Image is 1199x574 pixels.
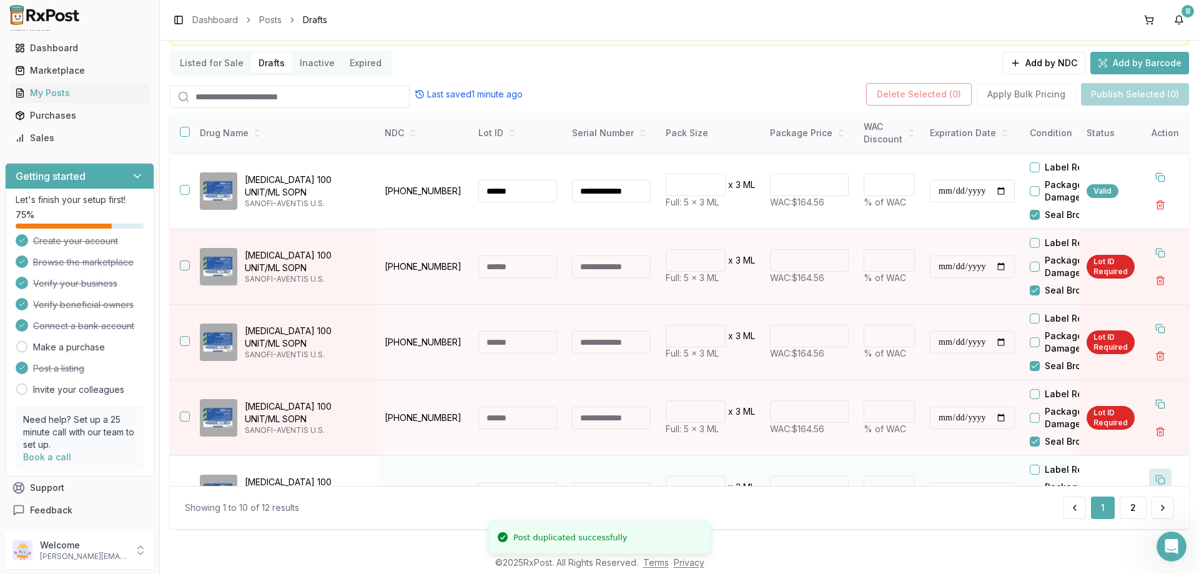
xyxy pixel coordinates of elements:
span: % of WAC [864,197,906,207]
span: Full: 5 x 3 ML [666,423,719,434]
p: [PHONE_NUMBER] [385,412,463,424]
button: Feedback [5,499,154,522]
button: Delete [1149,269,1172,292]
p: SANOFI-AVENTIS U.S. [245,425,367,435]
button: 1 [1091,497,1115,519]
a: Dashboard [192,14,238,26]
a: Make a purchase [33,341,105,354]
p: [PHONE_NUMBER] [385,260,463,273]
label: Package Damaged [1045,254,1116,279]
span: Full: 5 x 3 ML [666,348,719,359]
p: x [728,179,733,191]
p: 3 [736,330,741,342]
button: Duplicate [1149,317,1172,340]
p: 3 [736,254,741,267]
p: SANOFI-AVENTIS U.S. [245,274,367,284]
p: [MEDICAL_DATA] 100 UNIT/ML SOPN [245,400,367,425]
button: Inactive [292,53,342,73]
p: 3 [736,179,741,191]
a: Dashboard [10,37,149,59]
label: Label Residue [1045,237,1107,249]
button: Support [5,477,154,499]
label: Package Damaged [1045,179,1116,204]
p: x [728,481,733,493]
label: Seal Broken [1045,209,1097,221]
p: ML [743,179,755,191]
div: My Posts [15,87,144,99]
div: 8 [1182,5,1194,17]
img: Apidra SoloStar 100 UNIT/ML SOPN [200,475,237,512]
p: Need help? Set up a 25 minute call with our team to set up. [23,413,136,451]
span: Connect a bank account [33,320,134,332]
div: Last saved 1 minute ago [415,88,523,101]
a: Invite your colleagues [33,383,124,396]
button: 8 [1169,10,1189,30]
p: ML [743,405,755,418]
span: WAC: $164.56 [770,197,824,207]
th: Action [1142,113,1189,154]
div: Marketplace [15,64,144,77]
span: Browse the marketplace [33,256,134,269]
div: Dashboard [15,42,144,54]
span: % of WAC [864,423,906,434]
h3: Getting started [16,169,86,184]
p: x [728,254,733,267]
nav: breadcrumb [192,14,327,26]
p: x [728,330,733,342]
button: Listed for Sale [172,53,251,73]
p: [MEDICAL_DATA] 100 UNIT/ML SOPN [245,249,367,274]
button: Dashboard [5,38,154,58]
button: Expired [342,53,389,73]
a: Purchases [10,104,149,127]
label: Label Residue [1045,463,1107,476]
div: Valid [1087,184,1118,198]
p: 3 [736,481,741,493]
img: RxPost Logo [5,5,85,25]
span: % of WAC [864,272,906,283]
label: Seal Broken [1045,284,1097,297]
div: Drug Name [200,127,367,139]
div: Package Price [770,127,849,139]
label: Package Damaged [1045,481,1116,506]
button: Sales [5,128,154,148]
span: % of WAC [864,348,906,359]
span: Full: 5 x 3 ML [666,197,719,207]
div: Showing 1 to 10 of 12 results [185,502,299,514]
span: Create your account [33,235,118,247]
div: Serial Number [572,127,651,139]
span: WAC: $164.56 [770,348,824,359]
div: NDC [385,127,463,139]
p: [MEDICAL_DATA] 100 UNIT/ML SOPN [245,174,367,199]
span: Full: 5 x 3 ML [666,272,719,283]
p: [MEDICAL_DATA] 100 UNIT/ML SOPN [245,476,367,501]
div: Lot ID Required [1087,255,1135,279]
p: ML [743,481,755,493]
div: Lot ID Required [1087,330,1135,354]
p: x [728,405,733,418]
div: Expiration Date [930,127,1015,139]
p: SANOFI-AVENTIS U.S. [245,199,367,209]
span: Verify beneficial owners [33,299,134,311]
span: Post a listing [33,362,84,375]
button: Marketplace [5,61,154,81]
span: Verify your business [33,277,117,290]
a: Book a call [23,452,71,462]
button: Add by NDC [1002,52,1085,74]
button: Duplicate [1149,468,1172,491]
p: Welcome [40,539,127,552]
button: Delete [1149,194,1172,216]
span: WAC: $164.56 [770,272,824,283]
label: Seal Broken [1045,435,1097,448]
img: User avatar [12,540,32,560]
th: Status [1079,113,1142,154]
p: 3 [736,405,741,418]
a: Marketplace [10,59,149,82]
th: Pack Size [658,113,762,154]
label: Label Residue [1045,161,1107,174]
div: Lot ID [478,127,557,139]
div: Purchases [15,109,144,122]
label: Label Residue [1045,312,1107,325]
button: Purchases [5,106,154,126]
a: Terms [643,557,669,568]
p: [PHONE_NUMBER] [385,336,463,349]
